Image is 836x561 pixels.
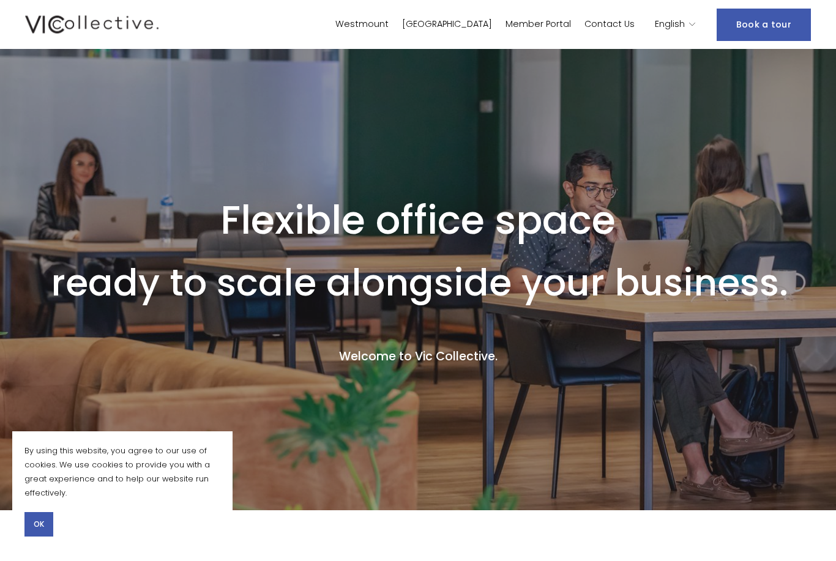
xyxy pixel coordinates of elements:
[24,512,53,537] button: OK
[506,16,571,34] a: Member Portal
[51,349,785,365] h4: Welcome to Vic Collective.
[584,16,635,34] a: Contact Us
[655,17,685,32] span: English
[51,196,785,245] h1: Flexible office space
[655,16,696,34] div: language picker
[51,264,788,301] h1: ready to scale alongside your business.
[12,431,233,549] section: Cookie banner
[24,444,220,500] p: By using this website, you agree to our use of cookies. We use cookies to provide you with a grea...
[717,9,811,41] a: Book a tour
[402,16,492,34] a: [GEOGRAPHIC_DATA]
[34,519,44,530] span: OK
[25,13,159,36] img: Vic Collective
[335,16,389,34] a: Westmount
